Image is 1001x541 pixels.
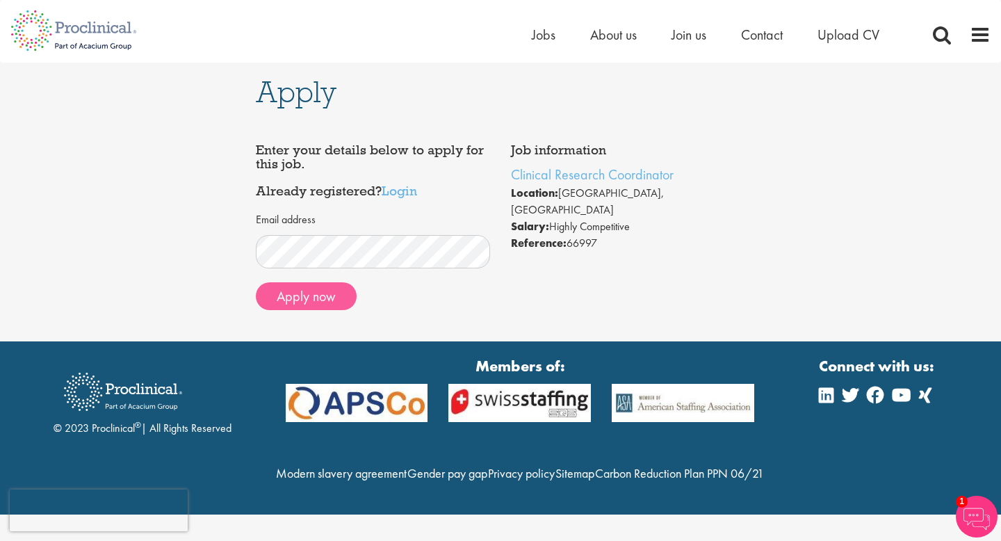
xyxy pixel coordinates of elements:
a: Upload CV [817,26,879,44]
a: Gender pay gap [407,465,487,481]
strong: Salary: [511,219,549,234]
li: 66997 [511,235,746,252]
img: Chatbot [956,496,998,538]
strong: Connect with us: [819,355,937,377]
span: 1 [956,496,968,508]
label: Email address [256,212,316,228]
a: Carbon Reduction Plan PPN 06/21 [595,465,764,481]
a: Clinical Research Coordinator [511,165,674,184]
a: Jobs [532,26,555,44]
img: Proclinical Recruitment [54,363,193,421]
strong: Reference: [511,236,567,250]
sup: ® [135,419,141,430]
strong: Members of: [286,355,755,377]
a: Sitemap [555,465,594,481]
li: [GEOGRAPHIC_DATA], [GEOGRAPHIC_DATA] [511,185,746,218]
span: Apply [256,73,336,111]
a: Contact [741,26,783,44]
img: APSCo [275,384,439,421]
a: Privacy policy [488,465,555,481]
a: Login [382,182,417,199]
div: © 2023 Proclinical | All Rights Reserved [54,362,231,437]
a: Join us [672,26,706,44]
li: Highly Competitive [511,218,746,235]
strong: Location: [511,186,558,200]
img: APSCo [601,384,765,421]
h4: Enter your details below to apply for this job. Already registered? [256,143,491,198]
a: Modern slavery agreement [276,465,407,481]
h4: Job information [511,143,746,157]
iframe: reCAPTCHA [10,490,188,531]
a: About us [590,26,637,44]
img: APSCo [438,384,601,421]
button: Apply now [256,282,357,310]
